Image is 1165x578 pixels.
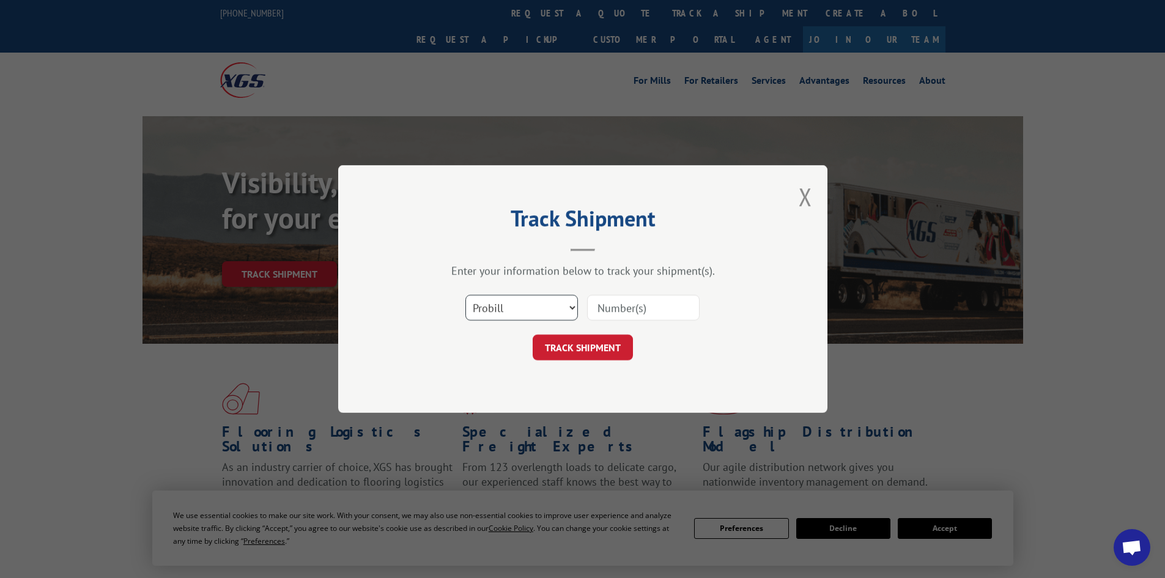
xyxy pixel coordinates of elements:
div: Enter your information below to track your shipment(s). [399,264,766,278]
h2: Track Shipment [399,210,766,233]
button: Close modal [799,180,812,213]
input: Number(s) [587,295,700,320]
button: TRACK SHIPMENT [533,335,633,360]
div: Open chat [1114,529,1150,566]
